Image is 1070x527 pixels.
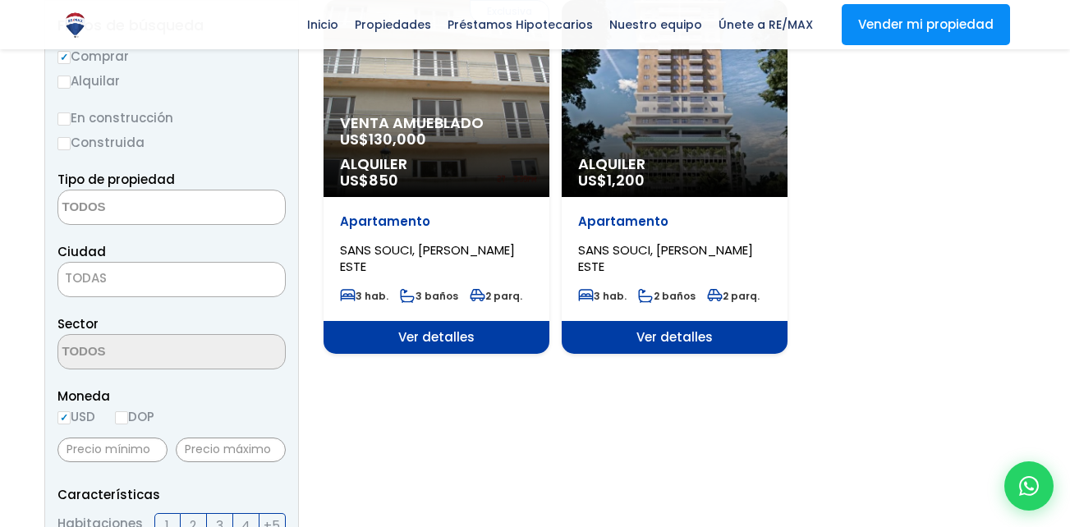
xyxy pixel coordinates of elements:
p: Apartamento [578,213,771,230]
input: Precio mínimo [57,438,168,462]
span: Alquiler [340,156,533,172]
img: Logo de REMAX [61,11,90,39]
span: Inicio [299,12,347,37]
span: US$ [340,129,426,149]
span: 3 hab. [578,289,627,303]
input: Precio máximo [176,438,286,462]
span: Ciudad [57,243,106,260]
span: TODAS [58,267,285,290]
input: DOP [115,411,128,424]
input: USD [57,411,71,424]
p: Apartamento [340,213,533,230]
span: Únete a RE/MAX [710,12,821,37]
input: En construcción [57,112,71,126]
a: Vender mi propiedad [842,4,1010,45]
span: 850 [369,170,398,190]
label: USD [57,406,95,427]
span: 2 parq. [470,289,522,303]
label: DOP [115,406,154,427]
span: TODAS [65,269,107,286]
input: Comprar [57,51,71,64]
span: US$ [578,170,645,190]
input: Alquilar [57,76,71,89]
span: 3 baños [400,289,458,303]
span: 1,200 [607,170,645,190]
span: Préstamos Hipotecarios [439,12,601,37]
label: En construcción [57,108,286,128]
span: 2 baños [638,289,696,303]
span: Sector [57,315,99,332]
input: Construida [57,137,71,150]
span: Nuestro equipo [601,12,710,37]
span: 3 hab. [340,289,388,303]
span: 2 parq. [707,289,760,303]
span: Venta Amueblado [340,115,533,131]
span: 130,000 [369,129,426,149]
span: Moneda [57,386,286,406]
span: Ver detalles [324,321,549,354]
span: Ver detalles [562,321,788,354]
label: Comprar [57,46,286,66]
span: SANS SOUCI, [PERSON_NAME] ESTE [340,241,515,275]
span: Propiedades [347,12,439,37]
p: Características [57,484,286,505]
textarea: Search [58,190,218,226]
span: TODAS [57,262,286,297]
label: Alquilar [57,71,286,91]
span: Tipo de propiedad [57,171,175,188]
label: Construida [57,132,286,153]
textarea: Search [58,335,218,370]
span: US$ [340,170,398,190]
span: SANS SOUCI, [PERSON_NAME] ESTE [578,241,753,275]
span: Alquiler [578,156,771,172]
